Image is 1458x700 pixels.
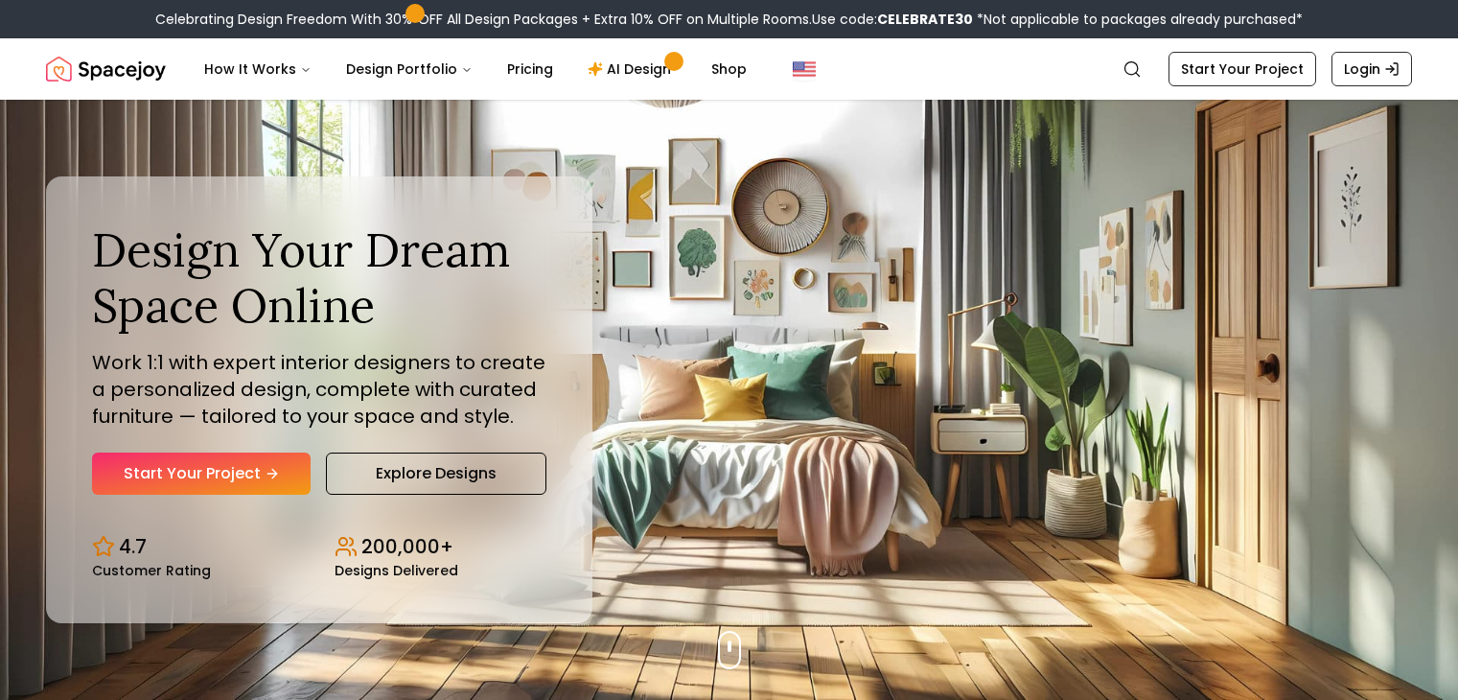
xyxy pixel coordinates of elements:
p: 4.7 [119,533,147,560]
a: Shop [696,50,762,88]
img: Spacejoy Logo [46,50,166,88]
button: How It Works [189,50,327,88]
p: 200,000+ [361,533,453,560]
a: Spacejoy [46,50,166,88]
p: Work 1:1 with expert interior designers to create a personalized design, complete with curated fu... [92,349,546,430]
b: CELEBRATE30 [877,10,973,29]
a: Login [1331,52,1412,86]
nav: Main [189,50,762,88]
a: Start Your Project [1169,52,1316,86]
a: Explore Designs [326,453,546,495]
small: Customer Rating [92,564,211,577]
h1: Design Your Dream Space Online [92,222,546,333]
span: *Not applicable to packages already purchased* [973,10,1303,29]
span: Use code: [812,10,973,29]
small: Designs Delivered [335,564,458,577]
nav: Global [46,38,1412,100]
div: Design stats [92,518,546,577]
button: Design Portfolio [331,50,488,88]
img: United States [793,58,816,81]
a: Start Your Project [92,453,311,495]
a: AI Design [572,50,692,88]
div: Celebrating Design Freedom With 30% OFF All Design Packages + Extra 10% OFF on Multiple Rooms. [155,10,1303,29]
a: Pricing [492,50,568,88]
